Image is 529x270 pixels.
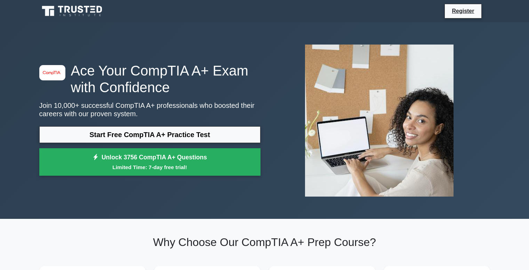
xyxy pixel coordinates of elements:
a: Unlock 3756 CompTIA A+ QuestionsLimited Time: 7-day free trial! [39,148,261,176]
a: Start Free CompTIA A+ Practice Test [39,126,261,143]
small: Limited Time: 7-day free trial! [48,163,252,171]
h1: Ace Your CompTIA A+ Exam with Confidence [39,62,261,96]
p: Join 10,000+ successful CompTIA A+ professionals who boosted their careers with our proven system. [39,101,261,118]
h2: Why Choose Our CompTIA A+ Prep Course? [39,236,490,249]
a: Register [448,7,478,15]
